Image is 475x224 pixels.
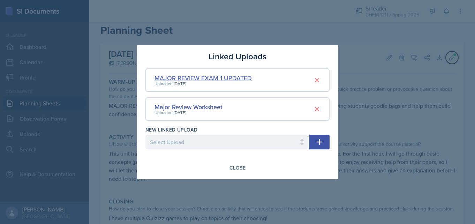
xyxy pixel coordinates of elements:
label: New Linked Upload [145,126,197,133]
div: Uploaded [DATE] [154,81,252,87]
div: Uploaded [DATE] [154,110,223,116]
div: Close [229,165,246,171]
h3: Linked Uploads [209,50,266,63]
div: MAJOR REVIEW EXAM 1 UPDATED [154,73,252,83]
button: Close [225,162,250,174]
div: Major Review Worksheet [154,102,223,112]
